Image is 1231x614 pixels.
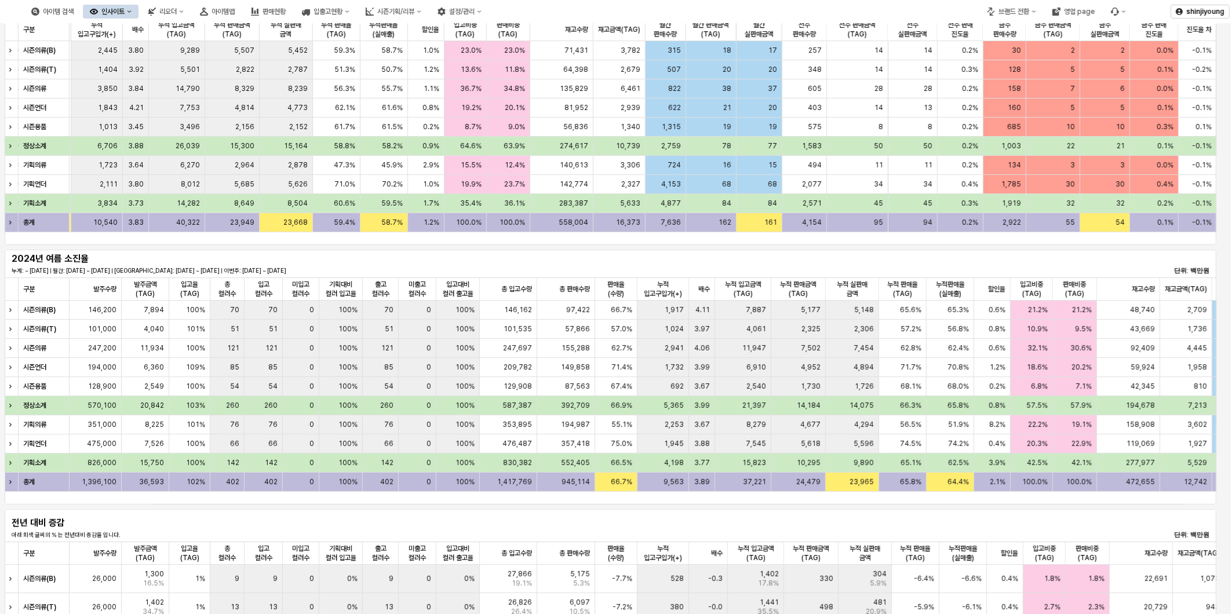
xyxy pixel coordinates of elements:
[295,5,356,19] button: 입출고현황
[923,141,933,151] span: 50
[769,160,777,170] span: 15
[1117,141,1126,151] span: 21
[1121,46,1126,55] span: 2
[174,544,205,562] span: 입고율(TAG)
[831,280,874,298] span: 누적 실판매 금액
[1008,122,1022,131] span: 685
[808,84,822,93] span: 605
[897,544,934,562] span: 누적 판매율(TAG)
[210,20,254,39] span: 누적 판매금액(TAG)
[424,84,439,93] span: 1.1%
[1001,549,1018,558] span: 할인율
[723,46,731,55] span: 18
[176,84,200,93] span: 14,790
[23,104,46,112] strong: 시즌언더
[212,8,235,16] div: 아이템맵
[698,284,710,294] span: 배수
[621,84,641,93] span: 6,461
[924,84,933,93] span: 28
[1066,122,1075,131] span: 10
[768,141,777,151] span: 77
[642,280,684,298] span: 누적 입고구입가(+)
[509,122,526,131] span: 9.0%
[249,280,278,298] span: 입고 컬러수
[334,122,355,131] span: 61.7%
[691,20,732,39] span: 월간 판매금액(TAG)
[599,25,641,34] span: 재고금액(TAG)
[244,5,293,19] button: 판매현황
[101,8,125,16] div: 인사이트
[1064,8,1095,16] div: 영업 page
[128,122,144,131] span: 3.45
[289,122,308,131] span: 2,152
[23,549,35,558] span: 구분
[1193,46,1212,55] span: -0.1%
[236,65,254,74] span: 2,822
[423,122,439,131] span: 0.2%
[924,46,933,55] span: 14
[931,280,969,298] span: 누적판매율(실매출)
[787,20,822,39] span: 전주 판매수량
[98,103,118,112] span: 1,843
[215,544,239,562] span: 총 컬러수
[381,160,403,170] span: 45.9%
[128,84,144,93] span: 3.84
[441,544,475,562] span: 입고대비 컬러 출고율
[1008,103,1022,112] span: 160
[1193,141,1212,151] span: -0.1%
[1104,5,1133,19] div: 버그 제보 및 기능 개선 요청
[989,20,1022,39] span: 금주 판매수량
[560,141,589,151] span: 274,617
[287,544,314,562] span: 미입고 컬러수
[893,20,933,39] span: 전주 실판매금액
[263,8,286,16] div: 판매현황
[776,280,821,298] span: 누적 판매금액(TAG)
[560,84,589,93] span: 135,829
[1157,122,1174,131] span: 0.3%
[5,98,20,117] div: Expand row
[403,280,431,298] span: 미출고 컬러수
[424,65,439,74] span: 1.2%
[5,60,20,79] div: Expand row
[324,280,358,298] span: 기획대비 컬러 입고율
[874,141,883,151] span: 50
[963,84,979,93] span: 0.2%
[1046,5,1102,19] button: 영업 page
[722,141,731,151] span: 78
[1145,549,1168,558] span: 재고수량
[334,46,355,55] span: 59.3%
[723,160,731,170] span: 16
[264,20,308,39] span: 누적 실판매 금액
[5,415,20,434] div: Expand row
[963,103,979,112] span: 0.2%
[924,103,933,112] span: 13
[422,25,439,34] span: 할인율
[1032,20,1075,39] span: 금주 판매금액(TAG)
[924,65,933,74] span: 14
[768,84,777,93] span: 37
[1193,84,1212,93] span: -0.1%
[1121,65,1126,74] span: 5
[128,46,144,55] span: 3.80
[5,137,20,155] div: Expand row
[769,46,777,55] span: 17
[5,213,20,232] div: Expand row
[1028,544,1061,562] span: 입고비중(TAG)
[314,8,343,16] div: 입출고현황
[423,141,439,151] span: 0.9%
[465,122,482,131] span: 8.7%
[560,160,589,170] span: 140,613
[769,65,777,74] span: 20
[491,20,525,39] span: 판매비중(TAG)
[5,320,20,338] div: Expand row
[963,46,979,55] span: 0.2%
[963,122,979,131] span: 0.2%
[600,544,632,562] span: 판매율(수량)
[5,301,20,319] div: Expand row
[23,123,46,131] strong: 시즌용품
[377,8,414,16] div: 시즌기획/리뷰
[141,5,191,19] button: 리오더
[5,377,20,396] div: Expand row
[661,141,681,151] span: 2,759
[128,141,144,151] span: 3.88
